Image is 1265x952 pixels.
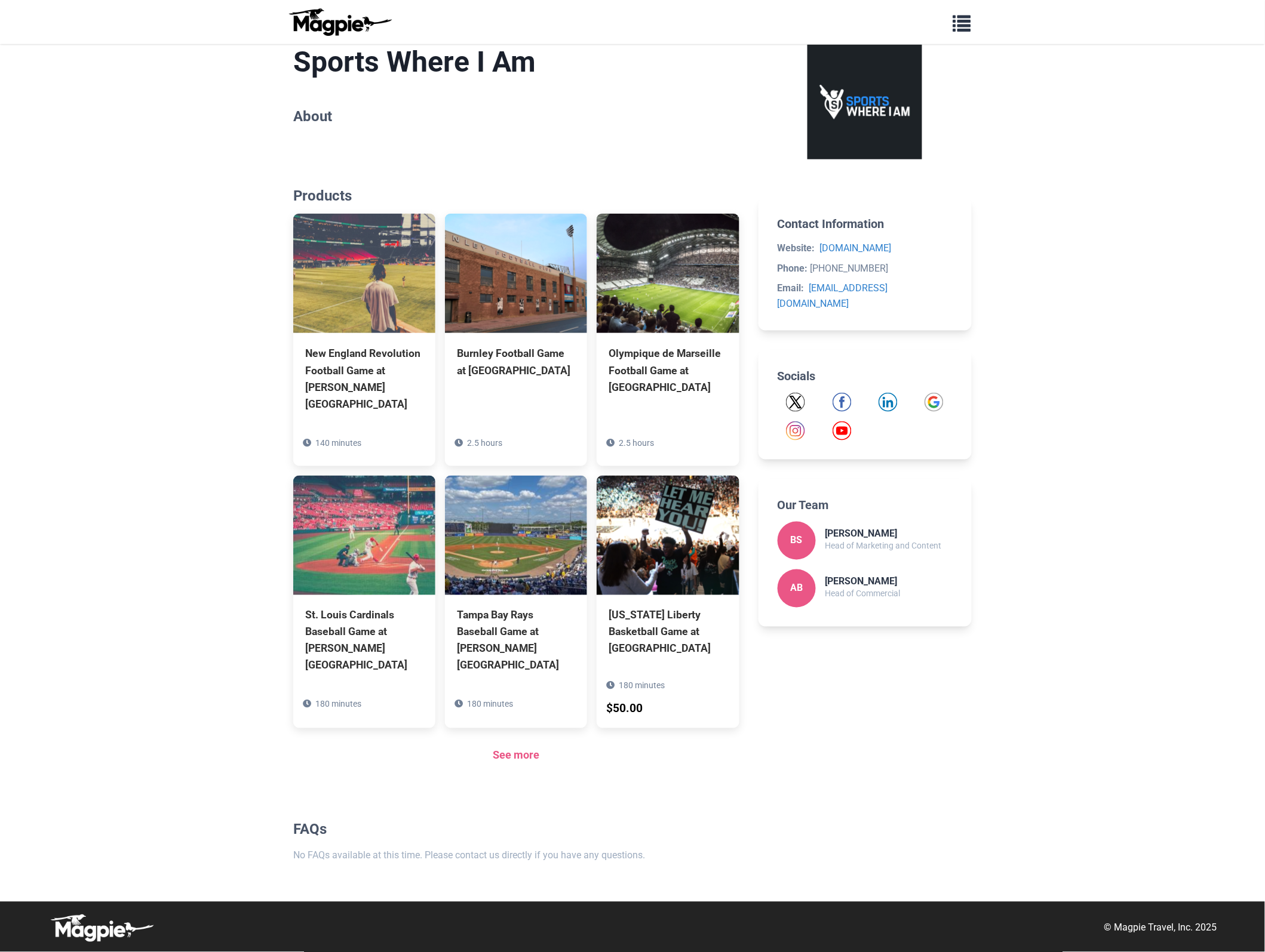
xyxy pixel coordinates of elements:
img: Sports Where I Am logo [807,45,922,159]
div: St. Louis Cardinals Baseball Game at [PERSON_NAME][GEOGRAPHIC_DATA] [305,607,423,674]
span: 2.5 hours [619,438,654,448]
img: logo-ab69f6fb50320c5b225c76a69d11143b.png [286,8,394,36]
img: Burnley Football Game at Turf Moor [445,214,587,333]
p: Head of Commercial [825,587,901,600]
div: BS [778,522,816,560]
a: Instagram [786,421,805,440]
h2: About [293,108,739,125]
h2: Our Team [778,498,953,512]
span: 180 minutes [619,681,665,691]
p: No FAQs available at this time. Please contact us directly if you have any questions. [293,848,739,864]
h2: Products [293,187,739,205]
a: Tampa Bay Rays Baseball Game at [PERSON_NAME][GEOGRAPHIC_DATA] 180 minutes [445,476,587,728]
h3: [PERSON_NAME] [825,528,942,540]
a: Google [925,393,944,412]
div: [US_STATE] Liberty Basketball Game at [GEOGRAPHIC_DATA] [609,607,727,657]
h1: Sports Where I Am [293,45,739,79]
span: 2.5 hours [467,438,502,448]
li: [PHONE_NUMBER] [778,261,953,276]
strong: Website: [778,242,815,254]
a: Burnley Football Game at [GEOGRAPHIC_DATA] 2.5 hours [445,214,587,432]
a: See more [493,749,539,762]
img: Google icon [925,393,944,412]
a: YouTube [833,421,852,440]
img: Olympique de Marseille Football Game at Stade Vélodrome [597,214,739,333]
img: New England Revolution Football Game at Gillette Stadium [293,214,435,333]
a: New England Revolution Football Game at [PERSON_NAME][GEOGRAPHIC_DATA] 140 minutes [293,214,435,466]
div: Tampa Bay Rays Baseball Game at [PERSON_NAME][GEOGRAPHIC_DATA] [457,607,575,674]
img: LinkedIn icon [879,393,898,412]
img: Facebook icon [833,393,852,412]
div: $50.00 [606,700,643,719]
a: Olympique de Marseille Football Game at [GEOGRAPHIC_DATA] 2.5 hours [597,214,739,449]
img: logo-white-d94fa1abed81b67a048b3d0f0ab5b955.png [48,914,155,942]
a: [US_STATE] Liberty Basketball Game at [GEOGRAPHIC_DATA] 180 minutes $50.00 [597,476,739,711]
img: St. Louis Cardinals Baseball Game at Busch Stadium [293,476,435,595]
span: 180 minutes [315,700,361,709]
h2: Contact Information [778,217,953,231]
a: LinkedIn [879,393,898,412]
span: 140 minutes [315,438,361,448]
div: Burnley Football Game at [GEOGRAPHIC_DATA] [457,345,575,378]
img: Instagram icon [786,421,805,440]
div: New England Revolution Football Game at [PERSON_NAME][GEOGRAPHIC_DATA] [305,345,423,412]
img: Twitter icon [786,393,805,412]
span: 180 minutes [467,700,513,709]
div: AB [778,569,816,608]
img: YouTube icon [833,421,852,440]
p: © Magpie Travel, Inc. 2025 [1104,920,1217,936]
strong: Phone: [778,263,808,274]
img: Tampa Bay Rays Baseball Game at George M. Steinbrenner Field [445,476,587,595]
h3: [PERSON_NAME] [825,576,901,587]
strong: Email: [778,282,805,294]
h2: Socials [778,369,953,383]
h2: FAQs [293,821,739,839]
p: Head of Marketing and Content [825,540,942,553]
a: Facebook [833,393,852,412]
div: Olympique de Marseille Football Game at [GEOGRAPHIC_DATA] [609,345,727,395]
img: New York Liberty Basketball Game at Barclays Center [597,476,739,595]
a: [EMAIL_ADDRESS][DOMAIN_NAME] [778,282,888,309]
a: St. Louis Cardinals Baseball Game at [PERSON_NAME][GEOGRAPHIC_DATA] 180 minutes [293,476,435,728]
a: [DOMAIN_NAME] [820,242,892,254]
a: Twitter [786,393,805,412]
